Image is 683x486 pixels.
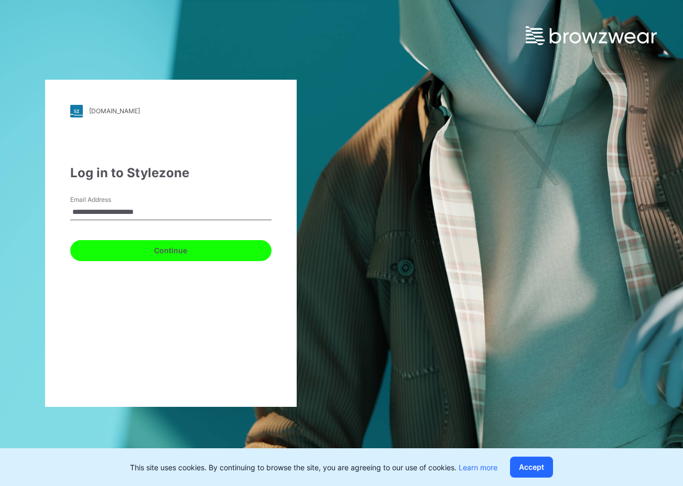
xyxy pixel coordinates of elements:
[459,463,497,472] a: Learn more
[510,457,553,478] button: Accept
[89,107,140,115] div: [DOMAIN_NAME]
[70,240,272,261] button: Continue
[70,105,83,117] img: stylezone-logo.562084cfcfab977791bfbf7441f1a819.svg
[130,462,497,473] p: This site uses cookies. By continuing to browse the site, you are agreeing to our use of cookies.
[70,105,272,117] a: [DOMAIN_NAME]
[70,195,144,204] label: Email Address
[526,26,657,45] img: browzwear-logo.e42bd6dac1945053ebaf764b6aa21510.svg
[70,164,272,182] div: Log in to Stylezone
